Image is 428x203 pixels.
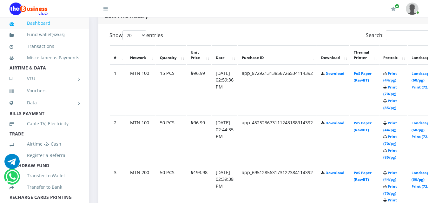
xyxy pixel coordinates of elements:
[10,116,79,131] a: Cable TV, Electricity
[52,32,65,37] small: [ ]
[326,170,344,175] a: Download
[317,45,349,65] th: Download: activate to sort column ascending
[53,32,63,37] b: 129.15
[156,115,186,164] td: 50 PCS
[212,115,237,164] td: [DATE] 02:44:35 PM
[10,95,79,111] a: Data
[238,66,317,115] td: app_872921313856726534114392
[354,71,372,83] a: PoS Paper (RawBT)
[10,50,79,65] a: Miscellaneous Payments
[110,115,126,164] td: 2
[126,45,155,65] th: Network: activate to sort column ascending
[4,159,20,169] a: Chat for support
[391,6,396,11] i: Renew/Upgrade Subscription
[122,30,146,40] select: Showentries
[126,115,155,164] td: MTN 100
[326,71,344,76] a: Download
[354,170,372,182] a: PoS Paper (RawBT)
[212,45,237,65] th: Date: activate to sort column ascending
[126,66,155,115] td: MTN 100
[10,137,79,151] a: Airtime -2- Cash
[238,115,317,164] td: app_452523673111243188914392
[156,45,186,65] th: Quantity: activate to sort column ascending
[383,85,397,96] a: Print (70/pg)
[10,148,79,163] a: Register a Referral
[10,168,79,183] a: Transfer to Wallet
[105,13,148,20] strong: Bulk Pins History
[10,3,48,15] img: Logo
[383,184,397,196] a: Print (70/pg)
[10,71,79,87] a: VTU
[406,3,418,15] img: User
[187,66,211,115] td: ₦96.99
[395,4,399,9] span: Renew/Upgrade Subscription
[156,66,186,115] td: 15 PCS
[383,134,397,146] a: Print (70/pg)
[383,148,397,160] a: Print (85/pg)
[383,170,397,182] a: Print (44/pg)
[10,27,79,42] a: Fund wallet[129.15]
[238,45,317,65] th: Purchase ID: activate to sort column ascending
[6,174,19,184] a: Chat for support
[350,45,379,65] th: Thermal Printer: activate to sort column ascending
[187,45,211,65] th: Unit Price: activate to sort column ascending
[383,98,397,110] a: Print (85/pg)
[110,45,126,65] th: #: activate to sort column descending
[109,30,163,40] label: Show entries
[10,39,79,54] a: Transactions
[187,115,211,164] td: ₦96.99
[10,83,79,98] a: Vouchers
[354,121,372,132] a: PoS Paper (RawBT)
[326,121,344,125] a: Download
[383,71,397,83] a: Print (44/pg)
[110,66,126,115] td: 1
[10,16,79,30] a: Dashboard
[10,180,79,194] a: Transfer to Bank
[379,45,407,65] th: Portrait: activate to sort column ascending
[212,66,237,115] td: [DATE] 02:59:36 PM
[383,121,397,132] a: Print (44/pg)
